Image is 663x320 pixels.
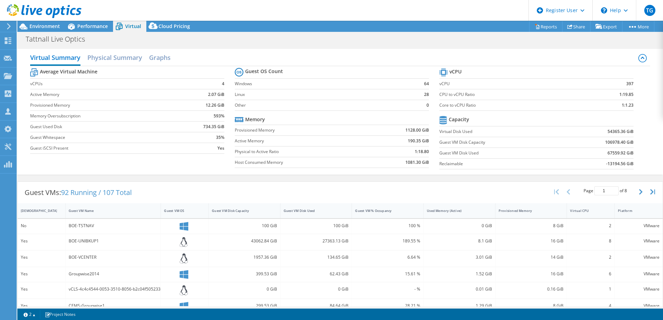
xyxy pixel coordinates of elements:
[30,134,178,141] label: Guest Whitespace
[69,237,158,245] div: BOE-UNIBKUP1
[164,208,197,213] div: Guest VM OS
[235,91,411,98] label: Linux
[29,23,60,29] span: Environment
[149,51,171,64] h2: Graphs
[427,208,484,213] div: Used Memory (Active)
[439,160,562,167] label: Reclaimable
[405,127,429,134] b: 1128.00 GiB
[499,237,564,245] div: 16 GiB
[21,237,62,245] div: Yes
[608,128,634,135] b: 54365.36 GiB
[625,188,627,194] span: 8
[427,102,429,109] b: 0
[21,302,62,310] div: Yes
[355,285,420,293] div: - %
[284,222,349,230] div: 100 GiB
[622,102,634,109] b: 1:1.23
[355,222,420,230] div: 100 %
[77,23,108,29] span: Performance
[40,68,97,75] b: Average Virtual Machine
[449,116,469,123] b: Capacity
[235,102,411,109] label: Other
[584,186,627,195] span: Page of
[562,21,591,32] a: Share
[415,148,429,155] b: 1:18.80
[30,51,80,66] h2: Virtual Summary
[427,270,492,278] div: 1.52 GiB
[529,21,562,32] a: Reports
[69,254,158,261] div: BOE-VCENTER
[87,51,142,64] h2: Physical Summary
[439,150,562,157] label: Guest VM Disk Used
[30,145,178,152] label: Guest iSCSI Present
[69,270,158,278] div: Groupwise2014
[40,310,80,319] a: Project Notes
[21,222,62,230] div: No
[284,285,349,293] div: 0 GiB
[618,270,660,278] div: VMware
[19,310,40,319] a: 2
[214,113,224,119] b: 593%
[618,208,651,213] div: Platform
[212,222,277,230] div: 100 GiB
[212,285,277,293] div: 0 GiB
[212,302,277,310] div: 299.53 GiB
[606,160,634,167] b: -13194.56 GiB
[427,254,492,261] div: 3.01 GiB
[499,208,556,213] div: Provisioned Memory
[216,134,224,141] b: 35%
[405,159,429,166] b: 1081.30 GiB
[30,91,178,98] label: Active Memory
[570,270,611,278] div: 6
[284,254,349,261] div: 134.65 GiB
[439,128,562,135] label: Virtual Disk Used
[30,113,178,119] label: Memory Oversubscription
[21,208,54,213] div: [DEMOGRAPHIC_DATA]
[608,150,634,157] b: 67559.92 GiB
[23,35,96,43] h1: Tattnall Live Optics
[424,80,429,87] b: 64
[618,237,660,245] div: VMware
[439,102,583,109] label: Core to vCPU Ratio
[644,5,655,16] span: TG
[30,123,178,130] label: Guest Used Disk
[618,222,660,230] div: VMware
[235,148,368,155] label: Physical to Active Ratio
[284,208,341,213] div: Guest VM Disk Used
[284,237,349,245] div: 27363.13 GiB
[217,145,224,152] b: Yes
[245,68,283,75] b: Guest OS Count
[618,302,660,310] div: VMware
[427,237,492,245] div: 8.1 GiB
[61,188,132,197] span: 92 Running / 107 Total
[203,123,224,130] b: 734.35 GiB
[499,285,564,293] div: 0.16 GiB
[570,302,611,310] div: 4
[605,139,634,146] b: 106978.40 GiB
[355,270,420,278] div: 15.61 %
[235,80,411,87] label: Windows
[427,285,492,293] div: 0.01 GiB
[69,285,158,293] div: vCLS-4c4c4544-0053-3510-8056-b2c04f505233
[570,237,611,245] div: 8
[427,302,492,310] div: 1.29 GiB
[355,254,420,261] div: 6.64 %
[30,102,178,109] label: Provisioned Memory
[18,182,139,203] div: Guest VMs:
[499,302,564,310] div: 8 GiB
[212,254,277,261] div: 1957.36 GiB
[212,270,277,278] div: 399.53 GiB
[222,80,224,87] b: 4
[570,208,603,213] div: Virtual CPU
[158,23,190,29] span: Cloud Pricing
[439,139,562,146] label: Guest VM Disk Capacity
[499,270,564,278] div: 16 GiB
[355,208,412,213] div: Guest VM % Occupancy
[21,254,62,261] div: Yes
[427,222,492,230] div: 0 GiB
[590,21,622,32] a: Export
[235,127,368,134] label: Provisioned Memory
[212,208,269,213] div: Guest VM Disk Capacity
[355,237,420,245] div: 189.55 %
[245,116,265,123] b: Memory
